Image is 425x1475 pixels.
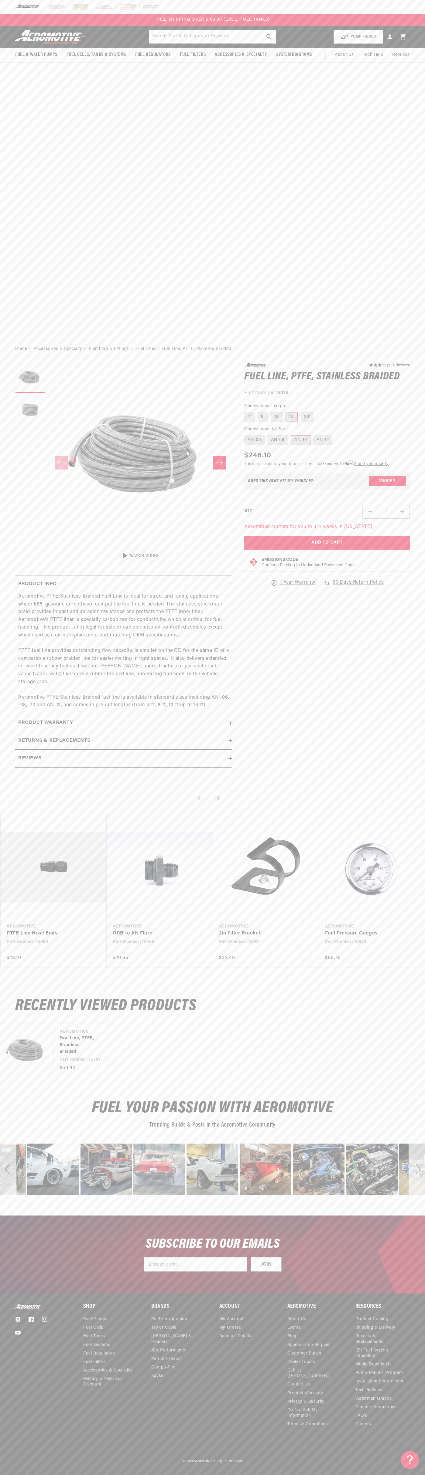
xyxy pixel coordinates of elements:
[15,732,232,750] summary: Returns & replacements
[334,30,383,44] button: PUMP FINDER
[151,1372,163,1380] a: Spyke
[15,750,232,767] summary: Reviews
[287,1358,317,1366] a: Dealer Locator
[388,48,414,62] summary: Rebuilds
[89,346,129,352] a: Plumbing & Fittings
[113,930,201,938] a: ORB to AN Flare
[15,1101,410,1115] h2: Fuel Your Passion with Aeromotive
[210,48,272,62] summary: Accessories & Specialty
[15,714,232,732] summary: Product warranty
[287,1380,310,1389] a: Contact Us
[15,999,410,1013] h2: Recently Viewed Products
[149,1122,276,1128] span: Trending Builds & Posts in the Aeromotive Community
[67,52,126,58] span: Fuel Cells, Tanks & Systems
[180,52,206,58] span: Fuel Filters
[258,412,268,422] label: 8'
[355,1360,392,1369] a: Media Downloads
[133,1144,185,1195] div: image number 18
[244,412,255,422] label: 4'
[262,30,276,43] button: search button
[27,1144,79,1195] div: Photo from a Shopper
[83,1332,105,1341] a: Fuel Tanks
[276,52,312,58] span: System Diagrams
[287,1420,328,1429] a: Terms & Conditions
[156,17,270,22] span: FREE SHIPPING OVER $109.00 (EXCL. FUEL TANKS)
[151,1317,187,1324] a: PerTronix Ignition
[249,557,259,567] img: Emissions code
[18,719,73,727] h2: Product warranty
[244,403,287,409] legend: Choose your Length:
[355,1412,367,1420] a: FAQ’s
[151,1346,186,1355] a: JBA Performance
[213,456,226,470] button: Slide right
[81,1144,132,1195] div: image number 17
[151,1355,182,1363] a: Patriot Exhaust
[133,1144,185,1195] div: Photo from a Shopper
[369,476,406,486] button: Verify
[34,346,87,352] li: Accessories & Specialty
[11,48,62,62] summary: Fuel & Water Pumps
[187,1144,238,1195] div: image number 19
[262,557,357,568] button: Emissions CodeContinue Reading to Understand Emissions Codes
[18,737,90,745] h2: Returns & replacements
[355,1420,371,1429] a: Careers
[83,1349,115,1358] a: Fuel Regulators
[268,435,288,445] label: AN-08
[287,1349,321,1358] a: Customer Builds
[15,593,232,709] div: Aeromotive PTFE Stainless Braided Fuel Line is ideal for street and racing applications where E85...
[354,462,389,466] a: See if you qualify - Learn more about Affirm Financing (opens in modal)
[318,462,325,466] span: $23
[55,456,68,470] button: Slide left
[27,1144,79,1195] div: image number 16
[83,1366,133,1375] a: Accessories & Speciality
[13,1304,43,1310] img: Aeromotive
[276,391,289,395] strong: 15318
[15,363,46,393] button: Load image 1 in gallery view
[355,1324,396,1332] a: Shipping & Delivery
[287,1332,296,1341] a: Blog
[287,1398,325,1406] a: Privacy & Security
[15,363,232,563] media-gallery: Gallery Viewer
[272,48,317,62] summary: System Diagrams
[219,1324,241,1332] a: My Orders
[244,372,410,382] h1: Fuel Line, PTFE, Stainless Braided
[355,1346,405,1360] a: EFI Fuel System Education
[355,1369,403,1377] a: Pump Rebuild Program
[195,791,208,805] button: Previous slide
[15,396,46,427] button: Load image 2 in gallery view
[248,479,313,483] div: Does This part fit My vehicle?
[244,461,389,467] p: 4 interest-free payments or as low as /mo with .
[60,1035,94,1055] a: Fuel Line, PTFE, Stainless Braided
[335,53,354,57] span: About Us
[244,523,410,531] p: Assembled custom for you in 3-4 weeks in [US_STATE]
[287,1341,331,1349] a: Sponsorship Request
[333,579,384,593] span: 90 Days Return Policy
[287,1317,307,1324] a: About Us
[146,1237,280,1251] span: SUBSCRIBE TO OUR EMAILS
[262,563,357,568] p: Continue Reading to Understand Emissions Codes
[244,450,271,461] span: $246.10
[244,389,410,397] div: Part Number:
[215,52,267,58] span: Accessories & Specialty
[151,1324,177,1332] a: Taylor Cable
[330,48,358,62] a: About Us
[323,579,384,593] a: 90 Days Return Policy
[7,930,94,938] a: PTFE Line Hose Ends
[151,1363,176,1372] a: Compu-Fire
[15,791,410,805] h2: You may also like
[293,1144,344,1195] div: Photo from a Shopper
[83,1358,106,1366] a: Fuel Filters
[151,1332,201,1346] a: [PERSON_NAME]’s Headers
[15,52,57,58] span: Fuel & Water Pumps
[355,1395,392,1403] a: Waterman Graphs
[135,52,171,58] span: Fuel Regulators
[363,52,383,58] span: Tech Help
[213,1460,242,1463] small: All rights reserved
[244,435,265,445] label: AN-06
[287,1324,301,1332] a: Events
[287,1366,337,1380] a: Call Us ([PHONE_NUMBER])
[240,1144,291,1195] div: image number 20
[244,536,410,550] button: Add to Cart
[287,1389,323,1398] a: Product Warranty
[392,363,410,367] a: 2 reviews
